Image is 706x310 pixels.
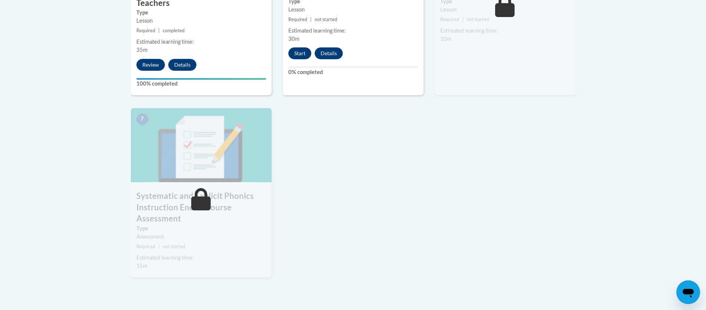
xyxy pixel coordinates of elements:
span: 10m [440,36,451,42]
button: Details [315,47,343,59]
span: | [310,17,312,22]
div: Estimated learning time: [440,27,570,35]
span: 7 [136,114,148,125]
span: | [158,28,160,33]
label: Type [136,9,266,17]
button: Details [168,59,196,71]
div: Your progress [136,78,266,80]
div: Estimated learning time: [136,38,266,46]
div: Lesson [440,6,570,14]
span: Required [440,17,459,22]
span: not started [467,17,489,22]
span: 15m [136,263,148,269]
div: Estimated learning time: [288,27,418,35]
span: completed [163,28,185,33]
span: Required [136,28,155,33]
button: Start [288,47,311,59]
span: not started [163,244,185,249]
div: Lesson [288,6,418,14]
span: Required [288,17,307,22]
div: Assessment [136,233,266,241]
span: | [462,17,464,22]
label: Type [136,224,266,233]
span: | [158,244,160,249]
button: Review [136,59,165,71]
iframe: Button to launch messaging window [676,280,700,304]
span: 30m [288,36,299,42]
span: not started [315,17,337,22]
span: 35m [136,47,148,53]
label: 100% completed [136,80,266,88]
h3: Systematic and Explicit Phonics Instruction End of Course Assessment [131,190,272,224]
span: Required [136,244,155,249]
div: Lesson [136,17,266,25]
label: 0% completed [288,68,418,76]
div: Estimated learning time: [136,254,266,262]
img: Course Image [131,108,272,182]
